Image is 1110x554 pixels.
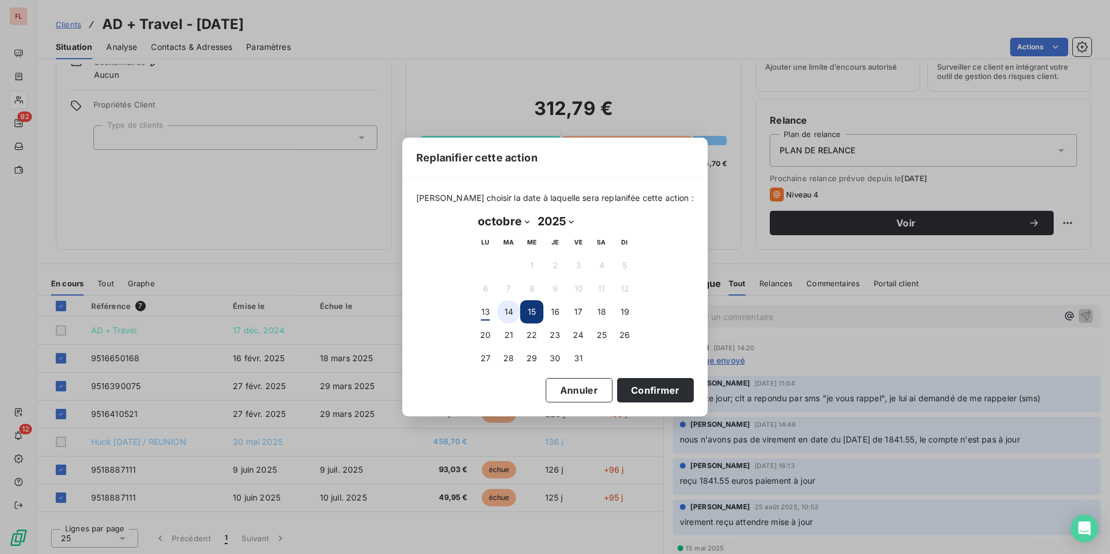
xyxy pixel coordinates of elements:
button: 26 [613,323,636,347]
button: 6 [474,277,497,300]
th: lundi [474,231,497,254]
button: 29 [520,347,543,370]
th: jeudi [543,231,567,254]
button: Confirmer [617,378,694,402]
button: 15 [520,300,543,323]
span: Replanifier cette action [416,150,538,166]
button: 9 [543,277,567,300]
button: 8 [520,277,543,300]
button: 18 [590,300,613,323]
button: 7 [497,277,520,300]
button: 23 [543,323,567,347]
button: 30 [543,347,567,370]
button: 19 [613,300,636,323]
button: 12 [613,277,636,300]
button: 24 [567,323,590,347]
button: 20 [474,323,497,347]
button: 28 [497,347,520,370]
button: Annuler [546,378,612,402]
button: 22 [520,323,543,347]
span: [PERSON_NAME] choisir la date à laquelle sera replanifée cette action : [416,192,694,204]
th: dimanche [613,231,636,254]
button: 14 [497,300,520,323]
button: 2 [543,254,567,277]
button: 16 [543,300,567,323]
button: 17 [567,300,590,323]
th: mercredi [520,231,543,254]
button: 5 [613,254,636,277]
button: 13 [474,300,497,323]
th: samedi [590,231,613,254]
button: 25 [590,323,613,347]
button: 10 [567,277,590,300]
button: 31 [567,347,590,370]
button: 21 [497,323,520,347]
th: mardi [497,231,520,254]
button: 1 [520,254,543,277]
button: 4 [590,254,613,277]
th: vendredi [567,231,590,254]
button: 11 [590,277,613,300]
button: 27 [474,347,497,370]
button: 3 [567,254,590,277]
div: Open Intercom Messenger [1071,515,1098,542]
